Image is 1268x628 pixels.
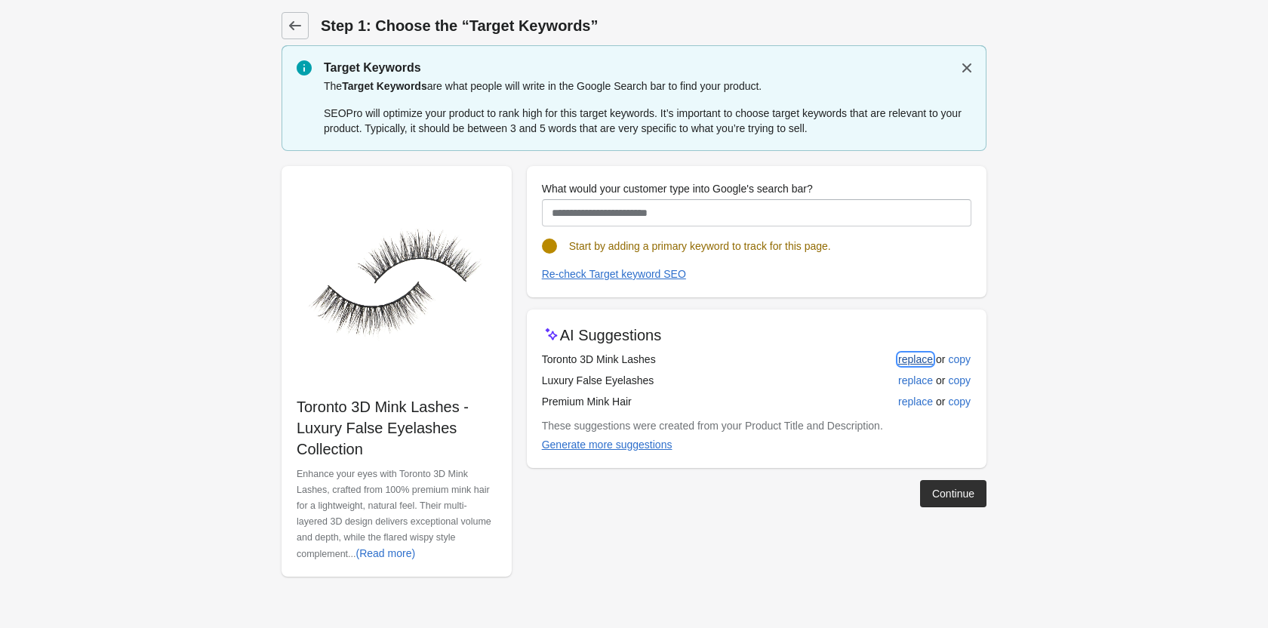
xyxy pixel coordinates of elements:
div: replace [898,396,933,408]
td: Luxury False Eyelashes [542,370,808,391]
td: Toronto 3D Mink Lashes [542,349,808,370]
div: copy [948,353,971,365]
div: Generate more suggestions [542,439,672,451]
div: copy [948,396,971,408]
p: AI Suggestions [560,325,662,346]
div: Continue [932,488,974,500]
p: Toronto 3D Mink Lashes - Luxury False Eyelashes Collection [297,396,497,460]
button: replace [892,367,939,394]
td: Premium Mink Hair [542,391,808,412]
img: TO3.jpg [297,181,497,380]
p: Target Keywords [324,59,971,77]
button: copy [942,346,977,373]
span: These suggestions were created from your Product Title and Description. [542,420,883,432]
span: Start by adding a primary keyword to track for this page. [569,240,831,252]
button: replace [892,346,939,373]
div: replace [898,374,933,386]
span: SEOPro will optimize your product to rank high for this target keywords. It’s important to choose... [324,107,962,134]
span: Target Keywords [342,80,427,92]
button: Generate more suggestions [536,431,679,458]
button: Re-check Target keyword SEO [536,260,692,288]
h1: Step 1: Choose the “Target Keywords” [321,15,986,36]
label: What would your customer type into Google's search bar? [542,181,813,196]
button: (Read more) [350,540,422,567]
button: replace [892,388,939,415]
span: The are what people will write in the Google Search bar to find your product. [324,80,762,92]
button: copy [942,367,977,394]
span: Enhance your eyes with Toronto 3D Mink Lashes, crafted from 100% premium mink hair for a lightwei... [297,469,491,559]
button: Continue [920,480,986,507]
div: copy [948,374,971,386]
div: Re-check Target keyword SEO [542,268,686,280]
span: or [933,352,948,367]
span: or [933,394,948,409]
div: replace [898,353,933,365]
span: or [933,373,948,388]
div: (Read more) [356,547,416,559]
button: copy [942,388,977,415]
